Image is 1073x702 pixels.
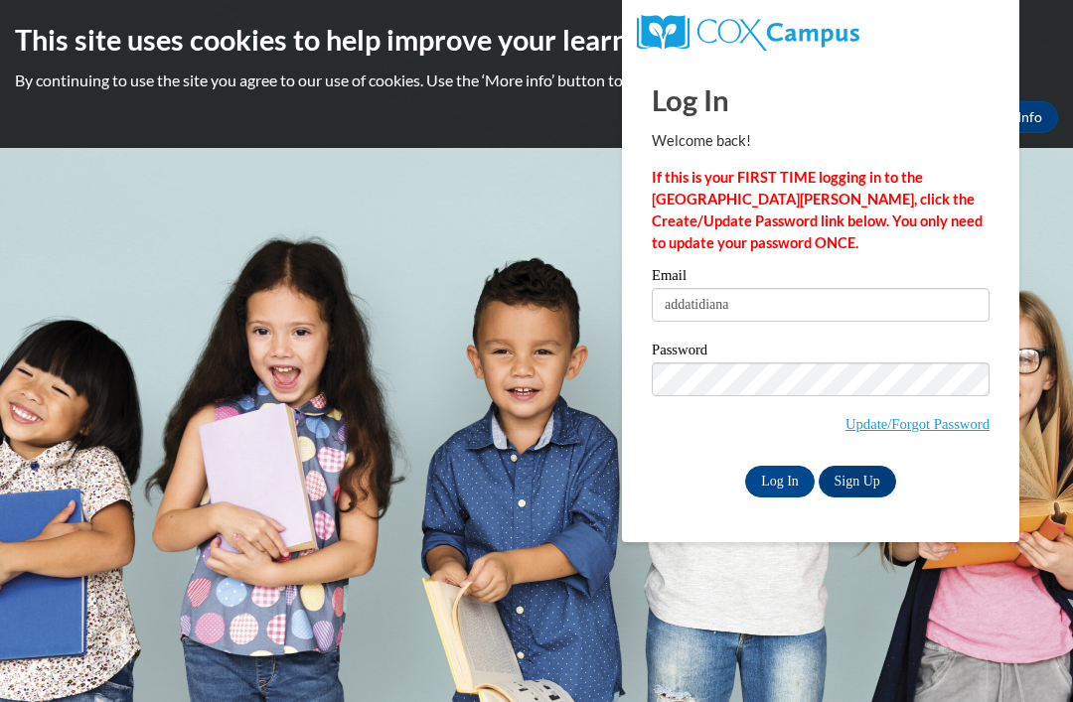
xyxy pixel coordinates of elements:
img: COX Campus [637,15,859,51]
p: Welcome back! [652,130,990,152]
strong: If this is your FIRST TIME logging in to the [GEOGRAPHIC_DATA][PERSON_NAME], click the Create/Upd... [652,169,983,251]
h2: This site uses cookies to help improve your learning experience. [15,20,1058,60]
h1: Log In [652,79,990,120]
p: By continuing to use the site you agree to our use of cookies. Use the ‘More info’ button to read... [15,70,1058,91]
a: Sign Up [819,466,896,497]
a: Update/Forgot Password [845,416,990,432]
label: Email [652,268,990,288]
input: Log In [745,466,815,497]
label: Password [652,343,990,362]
